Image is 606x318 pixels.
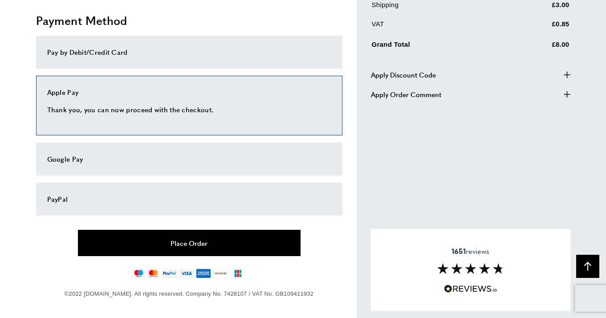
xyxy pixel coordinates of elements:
[372,38,507,57] td: Grand Total
[132,269,145,278] img: maestro
[230,269,246,278] img: jcb
[213,269,228,278] img: discover
[444,285,497,293] img: Reviews.io 5 stars
[65,290,313,297] span: ©2022 [DOMAIN_NAME]. All rights reserved. Company No. 7428107 / VAT No. GB109411932
[47,87,331,98] div: Apple Pay
[508,38,569,57] td: £8.00
[437,263,504,274] img: Reviews section
[451,247,489,256] span: reviews
[162,269,177,278] img: paypal
[451,246,466,256] strong: 1651
[371,89,441,100] span: Apply Order Comment
[47,154,331,164] div: Google Pay
[371,69,436,80] span: Apply Discount Code
[36,12,342,29] h2: Payment Method
[372,19,507,36] td: VAT
[147,269,160,278] img: mastercard
[508,19,569,36] td: £0.85
[47,194,331,204] div: PayPal
[47,104,331,115] p: Thank you, you can now proceed with the checkout.
[179,269,194,278] img: visa
[47,47,331,57] div: Pay by Debit/Credit Card
[78,230,301,256] button: Place Order
[196,269,211,278] img: american-express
